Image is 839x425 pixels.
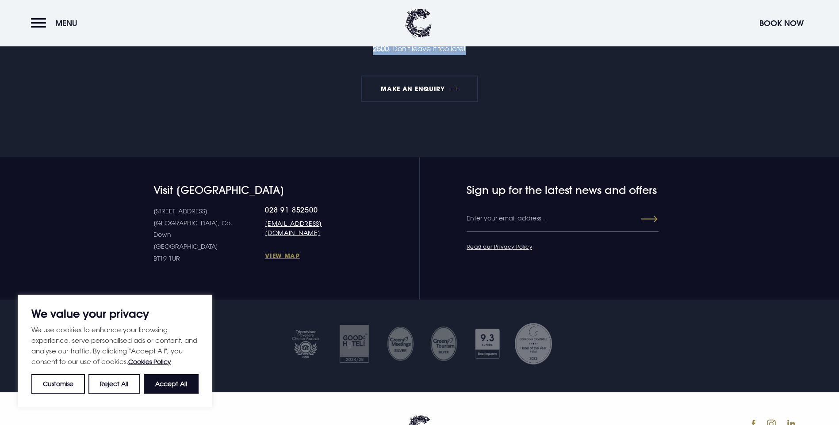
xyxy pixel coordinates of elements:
h4: Sign up for the latest news and offers [467,184,624,197]
a: View Map [265,251,362,260]
button: Book Now [755,14,808,33]
p: [STREET_ADDRESS] [GEOGRAPHIC_DATA], Co. Down [GEOGRAPHIC_DATA] BT19 1UR [153,205,265,264]
span: Menu [55,18,77,28]
p: We value your privacy [31,308,199,319]
a: Cookies Policy [128,358,171,365]
div: We value your privacy [18,295,212,407]
a: 028 91 852500 [265,205,362,214]
button: Menu [31,14,82,33]
img: Good hotel 24 25 2 [334,322,374,366]
a: [EMAIL_ADDRESS][DOMAIN_NAME] [265,219,362,237]
img: Tripadvisor travellers choice 2025 [286,322,326,366]
a: MAKE AN ENQUIRY [361,76,478,102]
button: Accept All [144,374,199,394]
p: We use cookies to enhance your browsing experience, serve personalised ads or content, and analys... [31,324,199,367]
img: Booking com 1 [470,322,505,366]
img: GM SILVER TRANSPARENT [430,326,458,361]
a: Read our Privacy Policy [467,243,532,250]
img: Untitled design 35 [386,326,414,361]
input: Enter your email address… [467,205,658,232]
button: Submit [626,211,658,227]
button: Reject All [88,374,140,394]
img: Clandeboye Lodge [405,9,432,38]
img: Georgina Campbell Award 2023 [513,322,553,366]
h4: Visit [GEOGRAPHIC_DATA] [153,184,362,197]
button: Customise [31,374,85,394]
